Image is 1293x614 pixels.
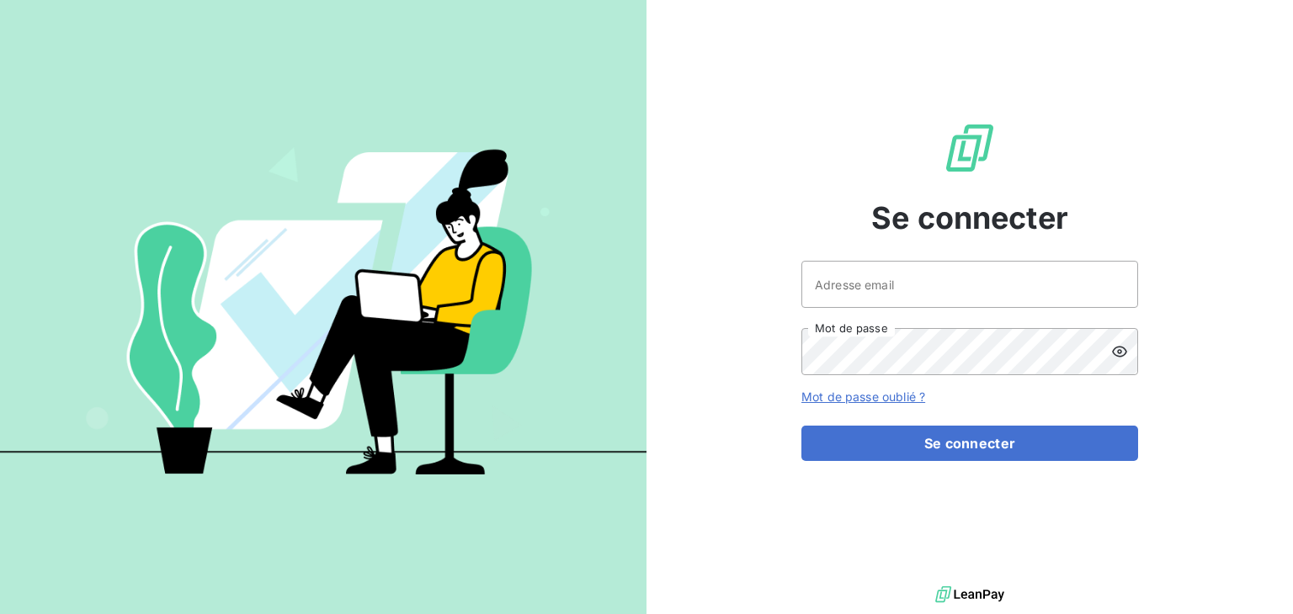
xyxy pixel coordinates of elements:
[801,261,1138,308] input: placeholder
[871,195,1068,241] span: Se connecter
[943,121,997,175] img: Logo LeanPay
[801,426,1138,461] button: Se connecter
[801,389,925,404] a: Mot de passe oublié ?
[935,582,1004,607] img: logo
